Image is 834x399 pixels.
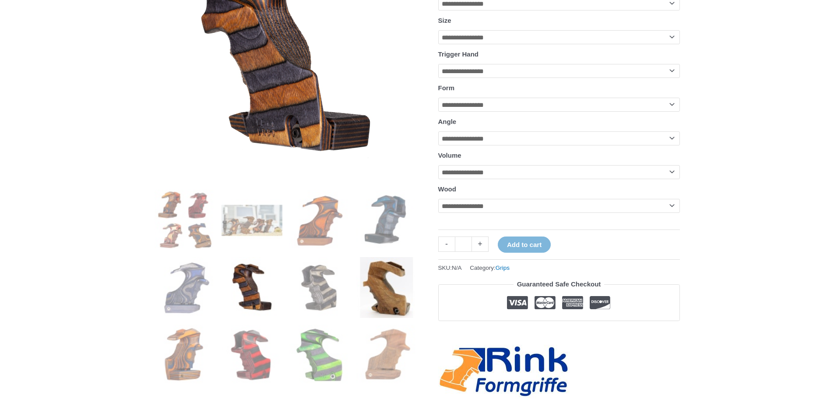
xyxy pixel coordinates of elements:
button: Add to cart [498,237,551,253]
img: Rink Air Pistol Grip - Image 5 [155,257,215,318]
span: Category: [470,262,510,273]
label: Wood [438,185,456,193]
img: Rink Air Pistol Grip - Image 10 [222,325,282,385]
label: Trigger Hand [438,50,479,58]
img: Rink Air Pistol Grip - Image 2 [222,190,282,251]
img: Rink Air Pistol Grip - Image 11 [289,325,350,385]
img: Rink Air Pistol Grip - Image 9 [155,325,215,385]
img: Rink Air Pistol Grip - Image 6 [222,257,282,318]
iframe: Customer reviews powered by Trustpilot [438,328,680,338]
img: Rink Air Pistol Grip - Image 7 [289,257,350,318]
a: Rink-Formgriffe [438,345,570,399]
label: Size [438,17,451,24]
a: - [438,237,455,252]
img: Rink Air Pistol Grip - Image 4 [356,190,417,251]
input: Product quantity [455,237,472,252]
a: + [472,237,489,252]
span: SKU: [438,262,462,273]
label: Volume [438,152,461,159]
img: Rink Air Pistol Grip [155,190,215,251]
img: Rink Air Pistol Grip - Image 8 [356,257,417,318]
img: Rink Air Pistol Grip - Image 12 [356,325,417,385]
legend: Guaranteed Safe Checkout [514,278,605,290]
img: Rink Air Pistol Grip - Image 3 [289,190,350,251]
label: Form [438,84,455,92]
a: Grips [496,265,510,271]
span: N/A [452,265,462,271]
label: Angle [438,118,457,125]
